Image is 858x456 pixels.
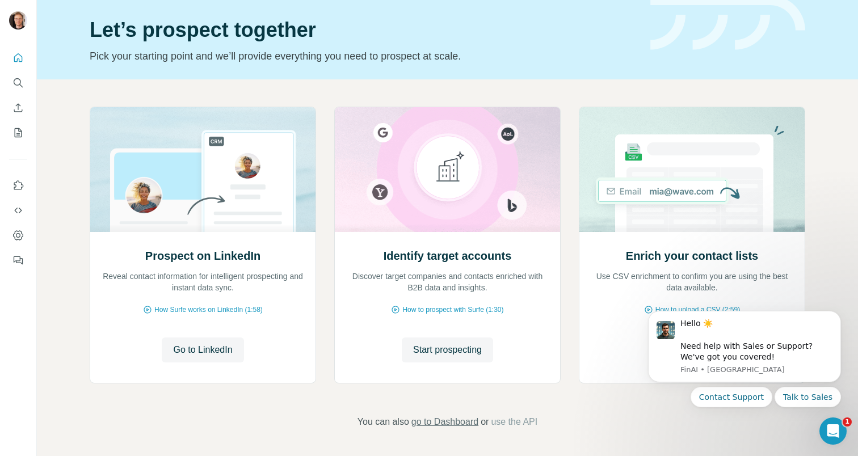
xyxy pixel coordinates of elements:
[9,73,27,93] button: Search
[843,417,852,427] span: 1
[154,305,263,315] span: How Surfe works on LinkedIn (1:58)
[9,225,27,246] button: Dashboard
[90,48,637,64] p: Pick your starting point and we’ll provide everything you need to prospect at scale.
[102,271,304,293] p: Reveal contact information for intelligent prospecting and instant data sync.
[579,107,805,232] img: Enrich your contact lists
[162,337,243,362] button: Go to LinkedIn
[402,337,493,362] button: Start prospecting
[90,19,637,41] h1: Let’s prospect together
[591,271,793,293] p: Use CSV enrichment to confirm you are using the best data available.
[173,343,232,357] span: Go to LinkedIn
[9,48,27,68] button: Quick start
[9,98,27,118] button: Enrich CSV
[384,248,512,264] h2: Identify target accounts
[413,343,482,357] span: Start prospecting
[9,11,27,29] img: Avatar
[9,250,27,271] button: Feedback
[9,200,27,221] button: Use Surfe API
[402,305,503,315] span: How to prospect with Surfe (1:30)
[491,415,537,429] button: use the API
[90,107,316,232] img: Prospect on LinkedIn
[819,417,847,445] iframe: Intercom live chat
[411,415,478,429] button: go to Dashboard
[357,415,409,429] span: You can also
[346,271,549,293] p: Discover target companies and contacts enriched with B2B data and insights.
[334,107,561,232] img: Identify target accounts
[626,248,758,264] h2: Enrich your contact lists
[9,175,27,196] button: Use Surfe on LinkedIn
[9,123,27,143] button: My lists
[481,415,489,429] span: or
[631,297,858,450] iframe: Intercom notifications mensaje
[145,248,260,264] h2: Prospect on LinkedIn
